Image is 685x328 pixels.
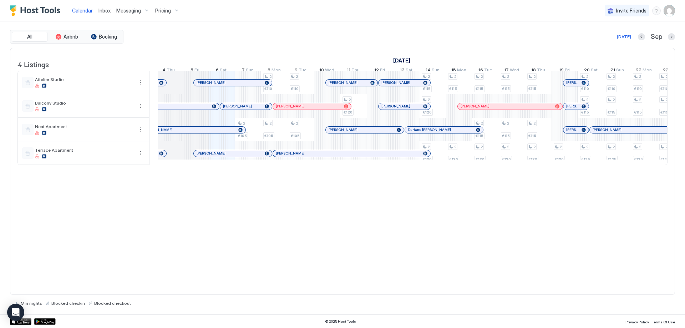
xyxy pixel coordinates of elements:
[566,104,579,109] span: [PERSON_NAME]
[616,7,646,14] span: Invite Friends
[197,80,225,85] span: [PERSON_NAME]
[660,110,668,115] span: €115
[296,121,298,126] span: 2
[400,67,405,75] span: 13
[581,157,590,162] span: €125
[454,145,456,149] span: 2
[351,67,360,75] span: Thu
[269,121,272,126] span: 2
[264,86,272,91] span: €110
[533,74,536,79] span: 2
[34,318,56,325] a: Google Play Store
[162,67,166,75] span: 4
[136,149,145,157] div: menu
[639,97,641,102] span: 2
[319,67,324,75] span: 10
[537,67,545,75] span: Thu
[98,7,111,14] a: Inbox
[529,66,547,76] a: September 18, 2025
[214,66,228,76] a: September 6, 2025
[481,121,483,126] span: 2
[450,66,468,76] a: September 15, 2025
[243,121,245,126] span: 2
[216,67,219,75] span: 6
[449,157,458,162] span: €130
[478,67,483,75] span: 16
[559,67,564,75] span: 19
[643,67,652,75] span: Mon
[72,7,93,14] a: Calendar
[476,133,483,138] span: €115
[99,34,117,40] span: Booking
[347,67,350,75] span: 11
[155,7,171,14] span: Pricing
[502,133,510,138] span: €115
[507,145,509,149] span: 2
[276,104,305,109] span: [PERSON_NAME]
[476,86,483,91] span: €115
[476,157,484,162] span: €130
[555,157,564,162] span: €130
[557,66,572,76] a: September 19, 2025
[613,97,615,102] span: 2
[238,133,247,138] span: €105
[64,34,78,40] span: Airbnb
[266,66,283,76] a: September 8, 2025
[374,67,379,75] span: 12
[625,318,649,325] a: Privacy Policy
[639,145,641,149] span: 2
[610,67,615,75] span: 21
[608,157,616,162] span: €125
[10,318,31,325] a: App Store
[565,67,570,75] span: Fri
[246,67,254,75] span: Sun
[457,67,466,75] span: Mon
[17,59,49,69] span: 4 Listings
[428,97,430,102] span: 2
[299,67,306,75] span: Tue
[581,86,589,91] span: €110
[481,145,483,149] span: 2
[291,86,299,91] span: €110
[329,127,357,132] span: [PERSON_NAME]
[276,151,305,156] span: [PERSON_NAME]
[194,67,199,75] span: Fri
[663,67,669,75] span: 23
[136,149,145,157] button: More options
[661,66,679,76] a: September 23, 2025
[638,33,645,40] button: Previous month
[268,67,270,75] span: 8
[325,319,356,324] span: © 2025 Host Tools
[291,133,300,138] span: €105
[116,7,141,14] span: Messaging
[344,110,352,115] span: €120
[296,74,298,79] span: 2
[481,74,483,79] span: 2
[35,77,133,82] span: Attelier Studio
[510,67,519,75] span: Wed
[449,86,457,91] span: €115
[528,86,536,91] span: €115
[451,67,456,75] span: 15
[582,66,599,76] a: September 20, 2025
[507,74,509,79] span: 2
[380,67,385,75] span: Fri
[586,97,588,102] span: 2
[504,67,509,75] span: 17
[295,67,298,75] span: 9
[613,145,615,149] span: 2
[86,32,122,42] button: Booking
[507,121,509,126] span: 2
[223,104,252,109] span: [PERSON_NAME]
[665,97,668,102] span: 2
[136,102,145,110] div: menu
[423,86,431,91] span: €115
[528,133,536,138] span: €115
[586,145,588,149] span: 2
[372,66,387,76] a: September 12, 2025
[381,80,410,85] span: [PERSON_NAME]
[10,5,64,16] div: Host Tools Logo
[533,121,536,126] span: 2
